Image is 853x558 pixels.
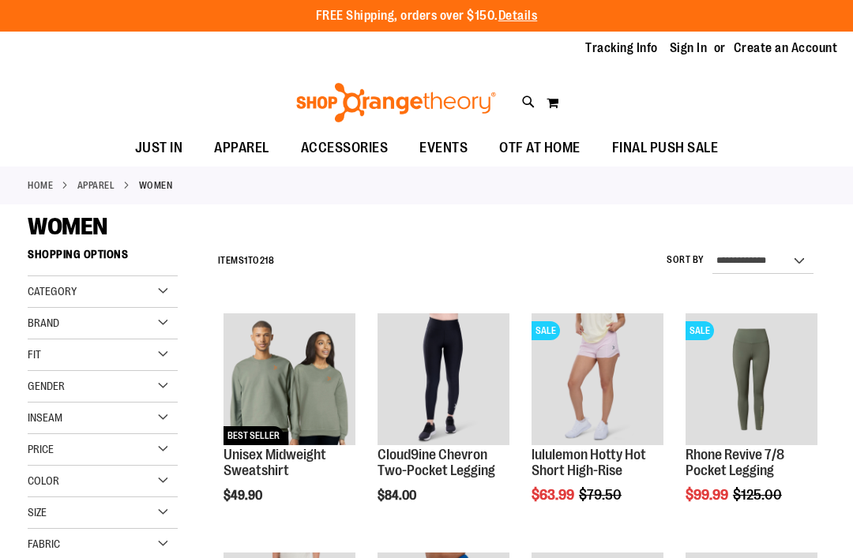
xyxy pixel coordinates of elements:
[28,443,54,455] span: Price
[28,348,41,361] span: Fit
[612,130,719,166] span: FINAL PUSH SALE
[733,487,784,503] span: $125.00
[667,253,705,267] label: Sort By
[585,39,658,57] a: Tracking Info
[524,305,671,543] div: product
[378,313,509,448] a: Cloud9ine Chevron Two-Pocket Legging
[498,9,538,23] a: Details
[686,487,731,503] span: $99.99
[686,447,784,478] a: Rhone Revive 7/8 Pocket Legging
[734,39,838,57] a: Create an Account
[224,313,355,448] a: Unisex Midweight SweatshirtBEST SELLER
[301,130,389,166] span: ACCESSORIES
[28,178,53,193] a: Home
[686,321,714,340] span: SALE
[28,285,77,298] span: Category
[419,130,468,166] span: EVENTS
[28,537,60,550] span: Fabric
[218,249,275,273] h2: Items to
[28,241,178,276] strong: Shopping Options
[28,213,107,240] span: WOMEN
[579,487,624,503] span: $79.50
[214,130,269,166] span: APPAREL
[224,313,355,445] img: Unisex Midweight Sweatshirt
[483,130,596,167] a: OTF AT HOME
[532,447,646,478] a: lululemon Hotty Hot Short High-Rise
[224,489,265,503] span: $49.90
[532,313,663,448] a: lululemon Hotty Hot Short High-RiseSALE
[378,489,419,503] span: $84.00
[596,130,735,167] a: FINAL PUSH SALE
[28,316,59,329] span: Brand
[28,474,59,487] span: Color
[119,130,199,167] a: JUST IN
[686,313,817,445] img: Rhone Revive 7/8 Pocket Legging
[404,130,483,167] a: EVENTS
[378,313,509,445] img: Cloud9ine Chevron Two-Pocket Legging
[198,130,285,166] a: APPAREL
[670,39,708,57] a: Sign In
[28,506,47,519] span: Size
[316,7,538,25] p: FREE Shipping, orders over $150.
[686,313,817,448] a: Rhone Revive 7/8 Pocket LeggingSALE
[28,380,65,392] span: Gender
[28,411,62,424] span: Inseam
[224,447,326,478] a: Unisex Midweight Sweatshirt
[294,83,498,122] img: Shop Orangetheory
[216,305,363,543] div: product
[532,321,560,340] span: SALE
[224,426,284,445] span: BEST SELLER
[285,130,404,167] a: ACCESSORIES
[678,305,825,543] div: product
[532,487,577,503] span: $63.99
[260,255,275,266] span: 218
[244,255,248,266] span: 1
[532,313,663,445] img: lululemon Hotty Hot Short High-Rise
[139,178,173,193] strong: WOMEN
[77,178,115,193] a: APPAREL
[135,130,183,166] span: JUST IN
[499,130,581,166] span: OTF AT HOME
[370,305,517,543] div: product
[378,447,495,478] a: Cloud9ine Chevron Two-Pocket Legging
